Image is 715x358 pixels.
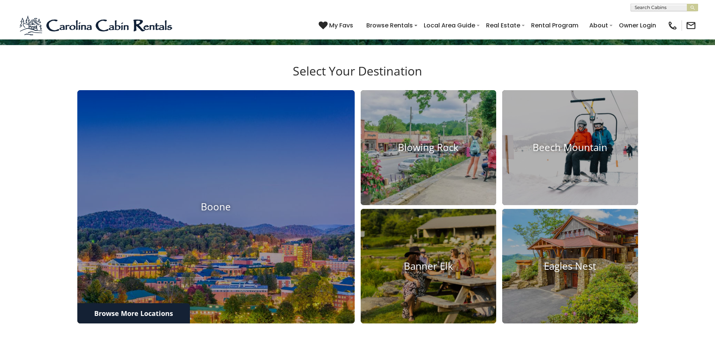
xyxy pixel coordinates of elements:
a: Blowing Rock [361,90,497,205]
h4: Beech Mountain [502,142,638,153]
a: Browse More Locations [77,303,190,323]
a: Real Estate [482,19,524,32]
a: Banner Elk [361,209,497,324]
h4: Banner Elk [361,260,497,272]
a: Local Area Guide [420,19,479,32]
img: Blue-2.png [19,14,175,37]
h4: Blowing Rock [361,142,497,153]
h4: Boone [77,201,355,213]
span: My Favs [329,21,353,30]
img: phone-regular-black.png [667,20,678,31]
h3: Select Your Destination [76,64,639,90]
a: Rental Program [527,19,582,32]
a: Owner Login [615,19,660,32]
img: mail-regular-black.png [686,20,696,31]
a: Browse Rentals [363,19,417,32]
a: Boone [77,90,355,324]
a: My Favs [319,21,355,30]
h4: Eagles Nest [502,260,638,272]
a: Beech Mountain [502,90,638,205]
a: About [586,19,612,32]
a: Eagles Nest [502,209,638,324]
